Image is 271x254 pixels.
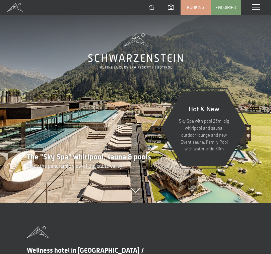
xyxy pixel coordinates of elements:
span: Enjoy the panoramic view of the entire valley [27,163,122,169]
p: Sky Spa with pool 23m, big whirlpool and sauna, outdoor lounge and new Event sauna, Family Pool w... [177,118,231,152]
a: Enquiries [211,0,241,14]
span: Hot & New [189,105,219,113]
span: The "Sky Spa" whirlpool, sauna & pools [27,153,151,161]
a: Booking [181,0,210,14]
span: Enquiries [215,4,236,10]
a: Hot & New Sky Spa with pool 23m, big whirlpool and sauna, outdoor lounge and new Event sauna, Fam... [160,91,248,166]
span: Booking [187,4,204,10]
